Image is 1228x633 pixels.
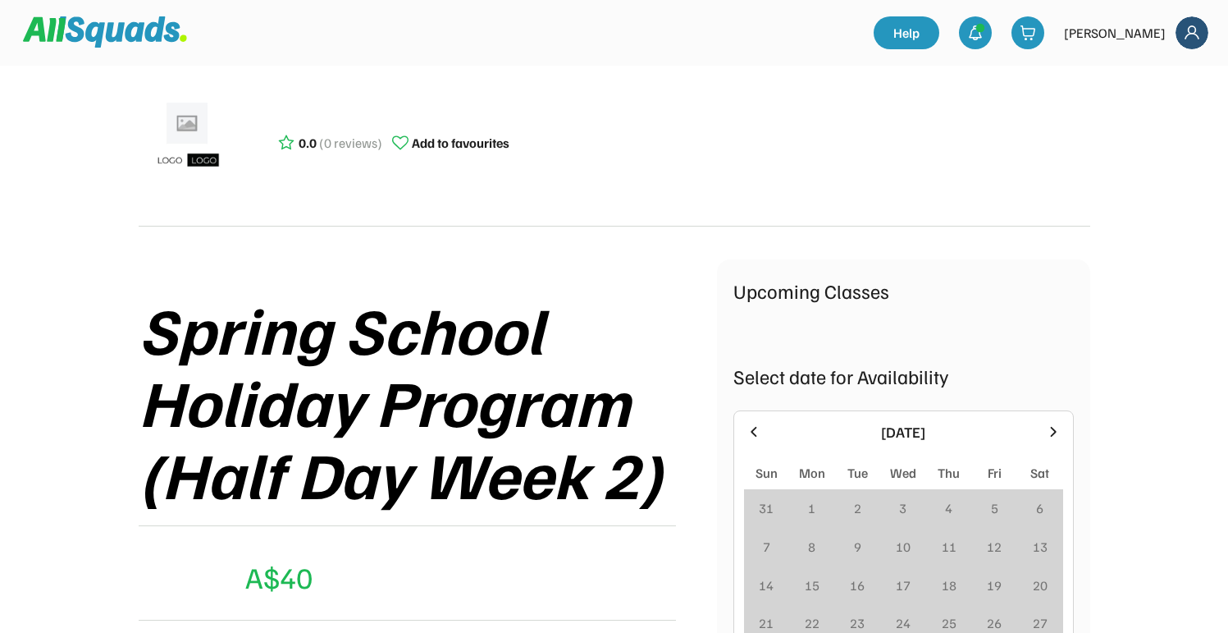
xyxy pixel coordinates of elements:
div: 25 [942,613,956,633]
img: bell-03%20%281%29.svg [967,25,984,41]
div: Thu [938,463,960,483]
div: [DATE] [772,421,1035,443]
div: 16 [850,576,865,595]
div: 2 [854,498,861,518]
div: 12 [987,537,1002,557]
div: 31 [759,498,774,518]
div: 14 [759,576,774,595]
div: 1 [808,498,815,518]
img: ui-kit-placeholders-product-5_1200x.webp [147,97,229,179]
div: 4 [945,498,952,518]
div: Tue [847,463,868,483]
div: 27 [1033,613,1048,633]
div: 9 [854,537,861,557]
div: 21 [759,613,774,633]
div: 18 [942,576,956,595]
div: Add to favourites [412,133,509,153]
div: Spring School Holiday Program (Half Day Week 2) [139,292,717,509]
div: (0 reviews) [319,133,382,153]
div: 11 [942,537,956,557]
div: 8 [808,537,815,557]
img: shopping-cart-01%20%281%29.svg [1020,25,1036,41]
div: [PERSON_NAME] [1064,23,1166,43]
div: 17 [896,576,911,595]
img: yH5BAEAAAAALAAAAAABAAEAAAIBRAA7 [139,553,178,593]
div: 22 [805,613,819,633]
img: Squad%20Logo.svg [23,16,187,48]
div: A$40 [245,555,313,599]
div: Upcoming Classes [733,276,1074,305]
div: 3 [899,498,906,518]
div: 0.0 [299,133,317,153]
div: Sun [756,463,778,483]
div: Select date for Availability [733,361,1074,391]
div: 19 [987,576,1002,595]
a: Help [874,16,939,49]
div: 20 [1033,576,1048,595]
div: 5 [991,498,998,518]
div: Fri [988,463,1002,483]
div: 26 [987,613,1002,633]
div: 10 [896,537,911,557]
img: Frame%2018.svg [1176,16,1208,49]
div: 23 [850,613,865,633]
div: Wed [890,463,916,483]
div: 15 [805,576,819,595]
div: Mon [799,463,825,483]
div: Sat [1030,463,1049,483]
div: 7 [763,537,770,557]
div: 6 [1036,498,1043,518]
div: 24 [896,613,911,633]
div: 13 [1033,537,1048,557]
